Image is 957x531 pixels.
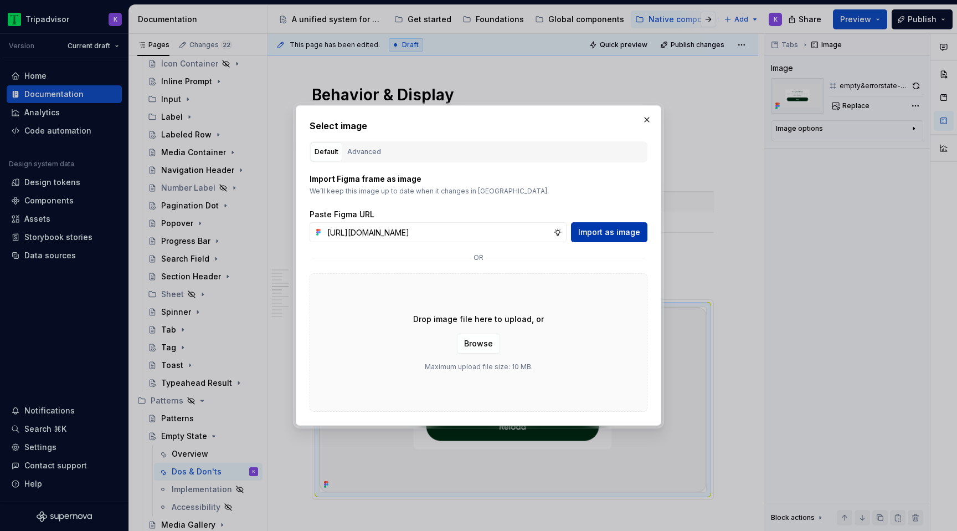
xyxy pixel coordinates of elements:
[474,253,483,262] p: or
[464,338,493,349] span: Browse
[457,334,500,354] button: Browse
[413,314,544,325] p: Drop image file here to upload, or
[315,146,338,157] div: Default
[578,227,640,238] span: Import as image
[310,119,647,132] h2: Select image
[571,222,647,242] button: Import as image
[323,222,553,242] input: https://figma.com/file...
[310,187,647,196] p: We’ll keep this image up to date when it changes in [GEOGRAPHIC_DATA].
[310,173,647,185] p: Import Figma frame as image
[310,209,374,220] label: Paste Figma URL
[425,362,533,371] p: Maximum upload file size: 10 MB.
[347,146,381,157] div: Advanced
